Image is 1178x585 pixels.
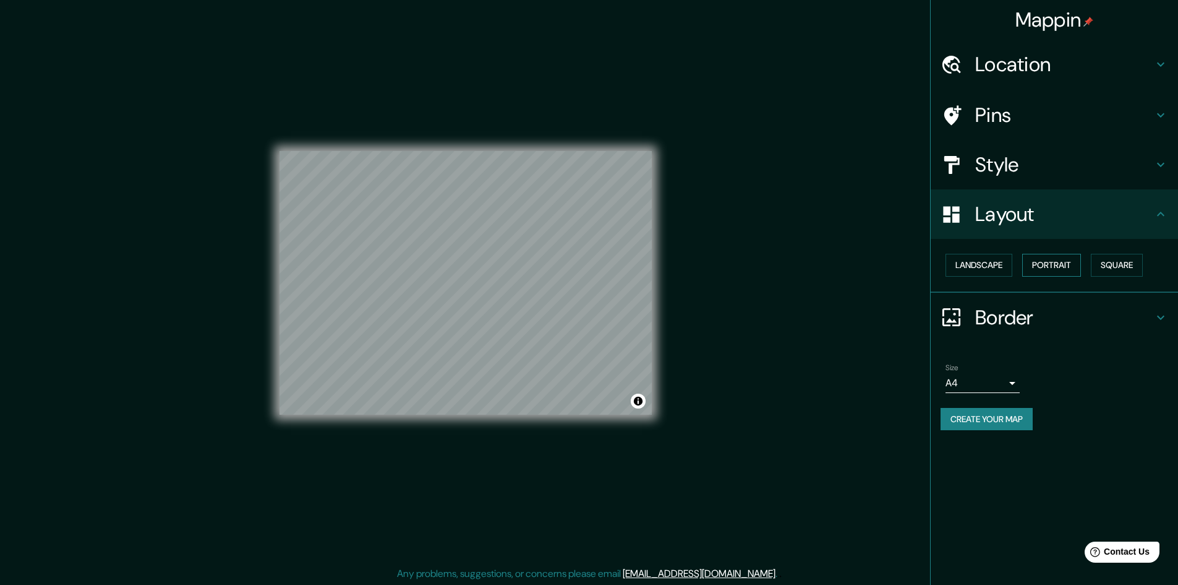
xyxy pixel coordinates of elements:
[1015,7,1094,32] h4: Mappin
[931,90,1178,140] div: Pins
[975,152,1153,177] h4: Style
[931,293,1178,342] div: Border
[1091,254,1143,277] button: Square
[931,189,1178,239] div: Layout
[945,254,1012,277] button: Landscape
[975,103,1153,128] h4: Pins
[631,394,646,409] button: Toggle attribution
[623,567,775,580] a: [EMAIL_ADDRESS][DOMAIN_NAME]
[945,362,958,373] label: Size
[280,151,652,415] canvas: Map
[975,52,1153,77] h4: Location
[777,566,779,581] div: .
[975,202,1153,227] h4: Layout
[945,373,1020,393] div: A4
[931,40,1178,89] div: Location
[779,566,782,581] div: .
[1022,254,1081,277] button: Portrait
[931,140,1178,189] div: Style
[1068,537,1164,571] iframe: Help widget launcher
[1083,17,1093,27] img: pin-icon.png
[397,566,777,581] p: Any problems, suggestions, or concerns please email .
[941,408,1033,431] button: Create your map
[975,305,1153,330] h4: Border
